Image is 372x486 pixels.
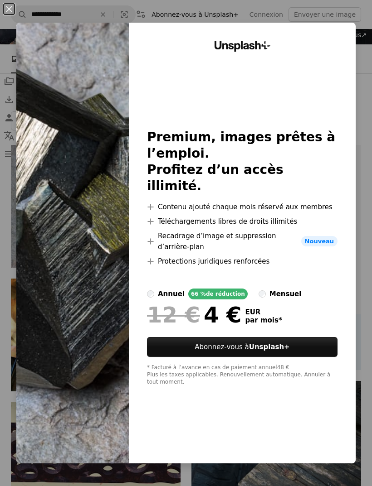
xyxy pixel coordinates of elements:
[158,289,185,299] div: annuel
[259,290,266,298] input: mensuel
[147,129,338,194] h2: Premium, images prêtes à l’emploi. Profitez d’un accès illimité.
[147,256,338,267] li: Protections juridiques renforcées
[147,303,200,327] span: 12 €
[147,202,338,212] li: Contenu ajouté chaque mois réservé aux membres
[249,343,290,351] strong: Unsplash+
[188,289,248,299] div: 66 % de réduction
[147,303,241,327] div: 4 €
[269,289,302,299] div: mensuel
[147,231,338,252] li: Recadrage d’image et suppression d’arrière-plan
[147,290,154,298] input: annuel66 %de réduction
[245,308,282,316] span: EUR
[301,236,338,247] span: Nouveau
[245,316,282,324] span: par mois *
[147,216,338,227] li: Téléchargements libres de droits illimités
[147,337,338,357] button: Abonnez-vous àUnsplash+
[147,364,338,386] div: * Facturé à l’avance en cas de paiement annuel 48 € Plus les taxes applicables. Renouvellement au...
